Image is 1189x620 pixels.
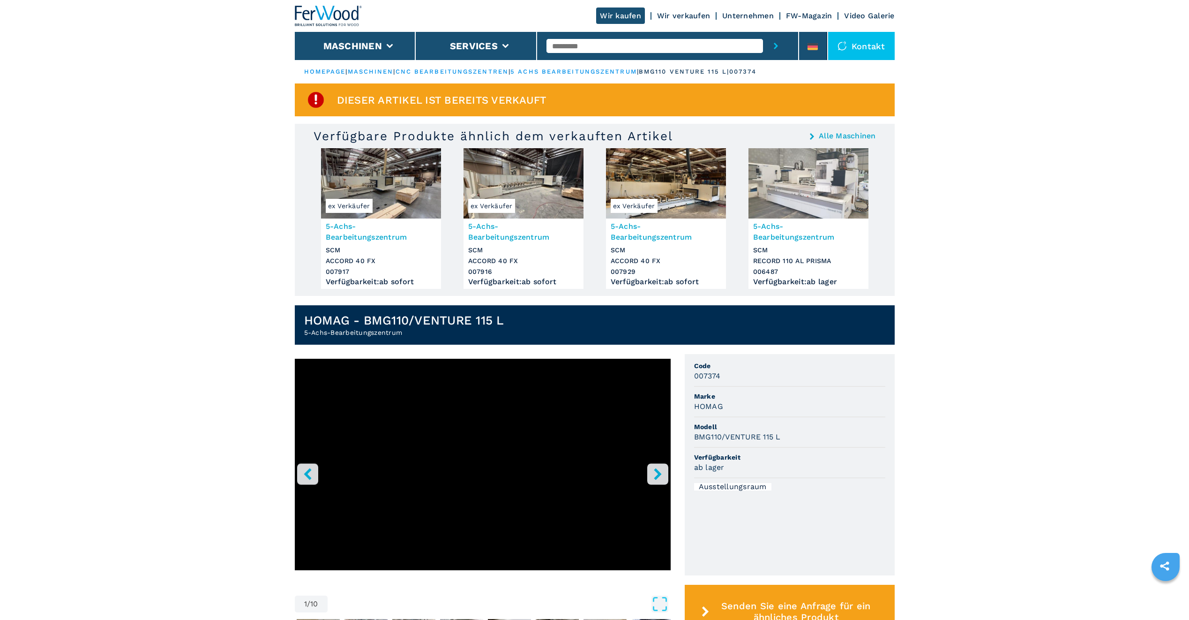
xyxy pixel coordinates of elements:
[828,32,895,60] div: Kontakt
[722,11,774,20] a: Unternehmen
[611,280,721,284] div: Verfügbarkeit : ab sofort
[326,221,436,242] h3: 5-Achs-Bearbeitungszentrum
[326,280,436,284] div: Verfügbarkeit : ab sofort
[295,359,671,570] iframe: Centro di lavoro a 5 assi in azione - HOMAG BMG110/VENTURE 115 L - Ferwoodgroup - 007374
[337,95,547,106] span: Dieser Artikel ist bereits verkauft
[694,483,771,491] div: Ausstellungsraum
[295,6,362,26] img: Ferwood
[468,199,515,213] span: ex Verkäufer
[468,280,579,284] div: Verfügbarkeit : ab sofort
[657,11,710,20] a: Wir verkaufen
[694,422,885,431] span: Modell
[694,401,723,412] h3: HOMAG
[819,132,876,140] a: Alle Maschinen
[304,313,504,328] h1: HOMAG - BMG110/VENTURE 115 L
[393,68,395,75] span: |
[464,148,583,219] img: 5-Achs-Bearbeitungszentrum SCM ACCORD 40 FX
[694,431,781,442] h3: BMG110/VENTURE 115 L
[694,370,721,381] h3: 007374
[468,221,579,242] h3: 5-Achs-Bearbeitungszentrum
[763,32,789,60] button: submit-button
[639,68,729,76] p: bmg110 venture 115 l |
[510,68,637,75] a: 5 achs bearbeitungszentrum
[729,68,756,76] p: 007374
[304,328,504,337] h2: 5-Achs-Bearbeitungszentrum
[321,148,441,289] a: 5-Achs-Bearbeitungszentrum SCM ACCORD 40 FXex Verkäufer5-Achs-BearbeitungszentrumSCMACCORD 40 FX0...
[509,68,510,75] span: |
[647,463,668,484] button: right-button
[307,600,310,608] span: /
[748,148,868,219] img: 5-Achs-Bearbeitungszentrum SCM RECORD 110 AL PRISMA
[838,41,847,51] img: Kontakt
[330,596,668,612] button: Open Fullscreen
[464,148,583,289] a: 5-Achs-Bearbeitungszentrum SCM ACCORD 40 FXex Verkäufer5-Achs-BearbeitungszentrumSCMACCORD 40 FX0...
[348,68,394,75] a: maschinen
[304,600,307,608] span: 1
[694,453,885,462] span: Verfügbarkeit
[307,91,325,109] img: SoldProduct
[304,68,346,75] a: HOMEPAGE
[450,40,498,52] button: Services
[314,129,673,144] h3: Verfügbare Produkte ähnlich dem verkauften Artikel
[1153,554,1176,578] a: sharethis
[606,148,726,289] a: 5-Achs-Bearbeitungszentrum SCM ACCORD 40 FXex Verkäufer5-Achs-BearbeitungszentrumSCMACCORD 40 FX0...
[596,8,645,24] a: Wir kaufen
[786,11,832,20] a: FW-Magazin
[748,148,868,289] a: 5-Achs-Bearbeitungszentrum SCM RECORD 110 AL PRISMA5-Achs-BearbeitungszentrumSCMRECORD 110 AL PRI...
[323,40,382,52] button: Maschinen
[753,221,864,242] h3: 5-Achs-Bearbeitungszentrum
[611,245,721,277] h3: SCM ACCORD 40 FX 007929
[396,68,509,75] a: cnc bearbeitungszentren
[468,245,579,277] h3: SCM ACCORD 40 FX 007916
[297,463,318,484] button: left-button
[844,11,894,20] a: Video Galerie
[694,361,885,370] span: Code
[611,221,721,242] h3: 5-Achs-Bearbeitungszentrum
[321,148,441,219] img: 5-Achs-Bearbeitungszentrum SCM ACCORD 40 FX
[753,280,864,284] div: Verfügbarkeit : ab lager
[694,462,725,473] h3: ab lager
[694,392,885,401] span: Marke
[637,68,639,75] span: |
[310,600,318,608] span: 10
[606,148,726,219] img: 5-Achs-Bearbeitungszentrum SCM ACCORD 40 FX
[326,199,373,213] span: ex Verkäufer
[753,245,864,277] h3: SCM RECORD 110 AL PRISMA 006487
[295,359,671,586] div: Go to Slide 1
[611,199,658,213] span: ex Verkäufer
[345,68,347,75] span: |
[326,245,436,277] h3: SCM ACCORD 40 FX 007917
